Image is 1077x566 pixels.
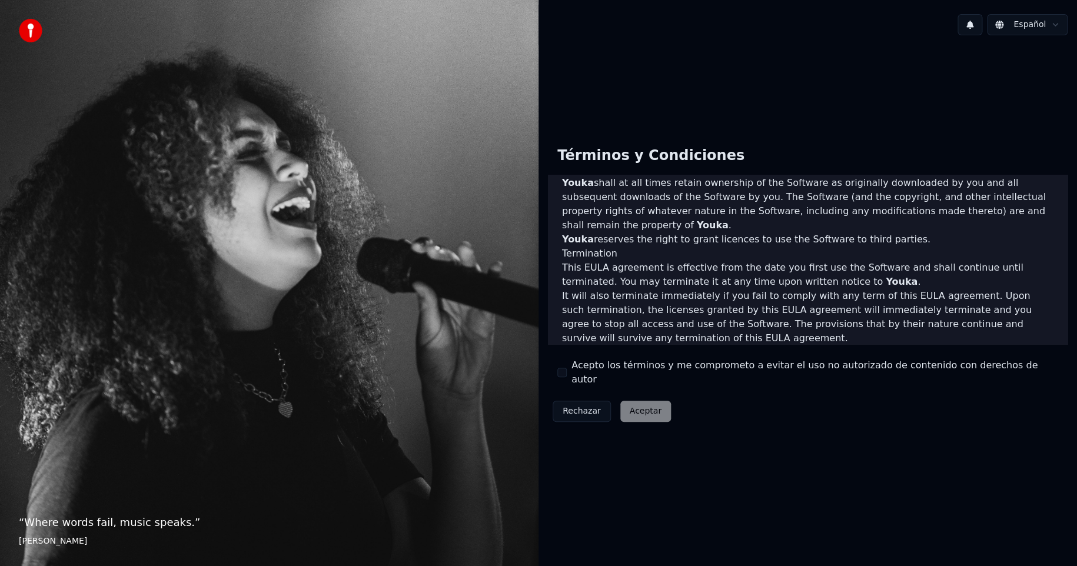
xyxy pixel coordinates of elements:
span: Youka [562,234,594,245]
p: “ Where words fail, music speaks. ” [19,514,520,531]
span: Youka [562,177,594,188]
p: This EULA agreement is effective from the date you first use the Software and shall continue unti... [562,261,1053,289]
p: shall at all times retain ownership of the Software as originally downloaded by you and all subse... [562,176,1053,232]
p: reserves the right to grant licences to use the Software to third parties. [562,232,1053,247]
h3: Termination [562,247,1053,261]
footer: [PERSON_NAME] [19,535,520,547]
label: Acepto los términos y me comprometo a evitar el uso no autorizado de contenido con derechos de autor [571,358,1058,387]
img: youka [19,19,42,42]
span: Youka [697,219,729,231]
span: Youka [886,276,918,287]
button: Rechazar [553,401,611,422]
div: Términos y Condiciones [548,137,754,175]
p: It will also terminate immediately if you fail to comply with any term of this EULA agreement. Up... [562,289,1053,345]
